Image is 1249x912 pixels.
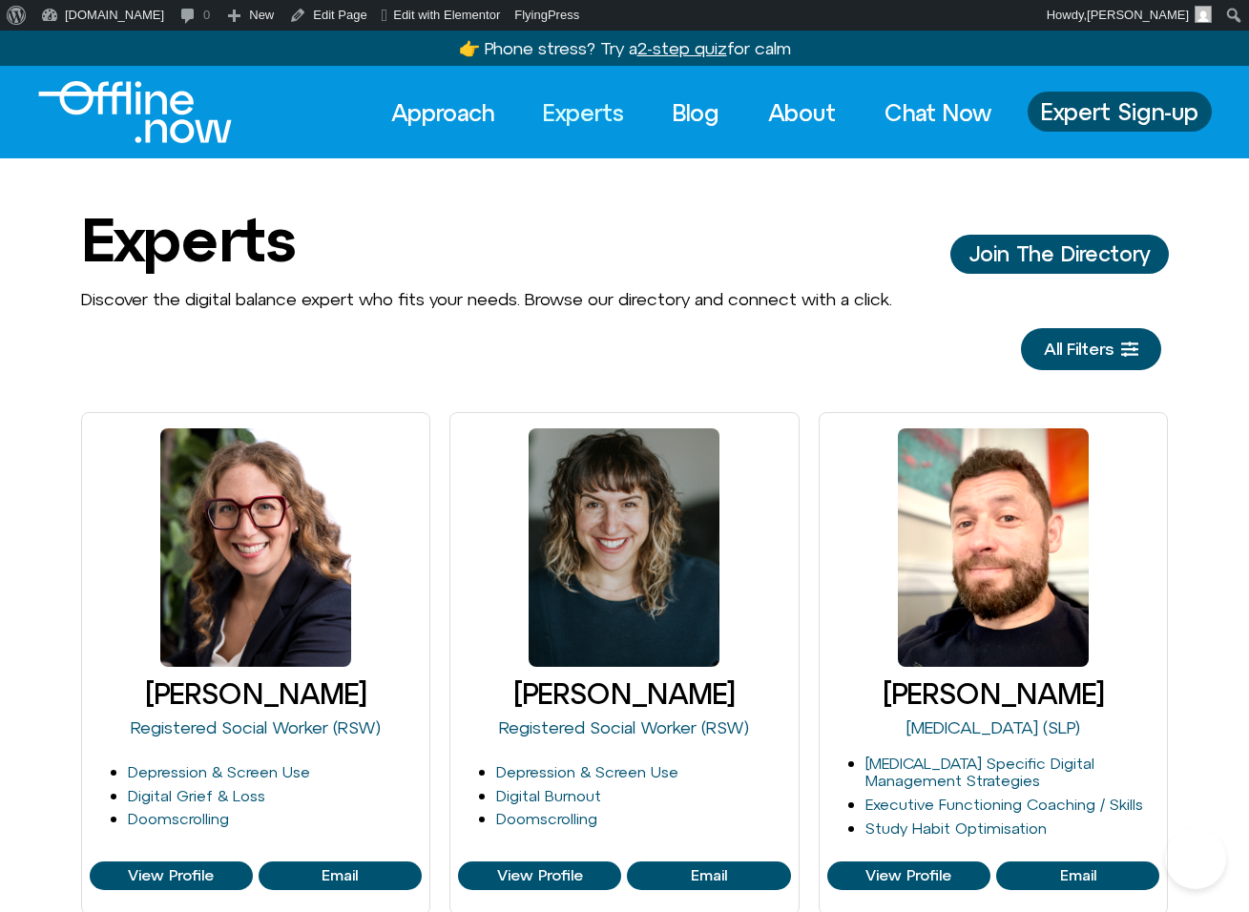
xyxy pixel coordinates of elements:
a: Approach [374,92,511,134]
a: View Profile of Craig Selinger [996,861,1159,890]
a: Depression & Screen Use [128,763,310,780]
span: [PERSON_NAME] [1087,8,1189,22]
a: About [751,92,853,134]
a: View Profile of Blair Wexler-Singer [90,861,253,890]
a: 👉 Phone stress? Try a2-step quizfor calm [459,38,791,58]
a: Doomscrolling [496,810,597,827]
a: View Profile of Craig Selinger [827,861,990,890]
a: Study Habit Optimisation [865,819,1047,837]
a: Blog [656,92,737,134]
img: Offline.Now logo in white. Text of the words offline.now with a line going through the "O" [38,81,232,143]
nav: Menu [374,92,1009,134]
span: Join The Directory [969,242,1150,265]
a: [PERSON_NAME] [883,677,1104,710]
span: View Profile [497,867,583,884]
span: Email [322,867,358,884]
a: Digital Grief & Loss [128,787,265,804]
a: [MEDICAL_DATA] Specific Digital Management Strategies [865,755,1094,790]
a: Expert Sign-up [1028,92,1212,132]
a: Registered Social Worker (RSW) [499,717,749,737]
u: 2-step quiz [637,38,727,58]
a: View Profile of Blair Wexler-Singer [259,861,422,890]
a: [MEDICAL_DATA] (SLP) [906,717,1080,737]
a: Digital Burnout [496,787,601,804]
a: [PERSON_NAME] [513,677,735,710]
a: Executive Functioning Coaching / Skills [865,796,1143,813]
a: Registered Social Worker (RSW) [131,717,381,737]
iframe: Botpress [1165,828,1226,889]
span: Edit with Elementor [393,8,500,22]
a: Depression & Screen Use [496,763,678,780]
a: Experts [526,92,641,134]
a: Chat Now [867,92,1009,134]
a: [PERSON_NAME] [145,677,366,710]
a: Join The Director [950,235,1169,273]
span: Email [1060,867,1096,884]
span: Expert Sign-up [1041,99,1198,124]
span: Discover the digital balance expert who fits your needs. Browse our directory and connect with a ... [81,289,892,309]
div: Logo [38,81,199,143]
span: All Filters [1044,340,1114,359]
a: View Profile of Cleo Haber [458,861,621,890]
a: Doomscrolling [128,810,229,827]
a: View Profile of Cleo Haber [627,861,790,890]
a: All Filters [1021,328,1161,370]
span: View Profile [128,867,214,884]
h1: Experts [81,206,295,273]
span: Email [691,867,727,884]
span: View Profile [865,867,951,884]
